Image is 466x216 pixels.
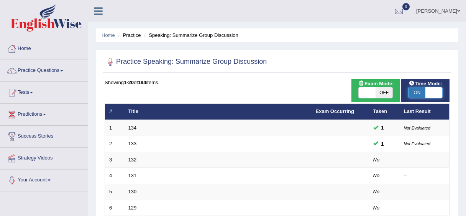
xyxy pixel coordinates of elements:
td: 3 [105,152,124,168]
span: 0 [402,3,410,10]
li: Speaking: Summarize Group Discussion [142,32,238,39]
a: Practice Questions [0,60,88,79]
a: Success Stories [0,126,88,145]
span: You can still take this question [378,140,387,148]
td: 2 [105,136,124,152]
span: OFF [376,87,392,98]
a: 133 [128,141,137,146]
em: No [373,205,380,211]
div: Show exams occurring in exams [351,79,400,102]
a: Your Account [0,169,88,189]
div: – [404,156,445,164]
a: Exam Occurring [316,108,354,114]
a: 129 [128,205,137,211]
em: No [373,173,380,178]
span: You can still take this question [378,124,387,132]
b: 1-20 [124,80,134,85]
th: Last Result [400,104,450,120]
span: Time Mode: [405,80,445,88]
small: Not Evaluated [404,126,430,130]
a: 134 [128,125,137,131]
b: 194 [138,80,146,85]
h2: Practice Speaking: Summarize Group Discussion [105,56,267,68]
td: 1 [105,120,124,136]
a: Predictions [0,104,88,123]
th: Title [124,104,312,120]
td: 5 [105,184,124,200]
th: # [105,104,124,120]
div: – [404,188,445,196]
td: 4 [105,168,124,184]
a: Home [0,38,88,57]
div: – [404,172,445,179]
em: No [373,157,380,163]
em: No [373,189,380,194]
li: Practice [116,32,141,39]
span: ON [409,87,425,98]
small: Not Evaluated [404,141,430,146]
a: 132 [128,157,137,163]
a: Strategy Videos [0,148,88,167]
div: Showing of items. [105,79,450,86]
span: Exam Mode: [355,80,397,88]
a: 131 [128,173,137,178]
div: – [404,204,445,212]
a: Tests [0,82,88,101]
a: 130 [128,189,137,194]
th: Taken [369,104,400,120]
a: Home [102,32,115,38]
td: 6 [105,200,124,216]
